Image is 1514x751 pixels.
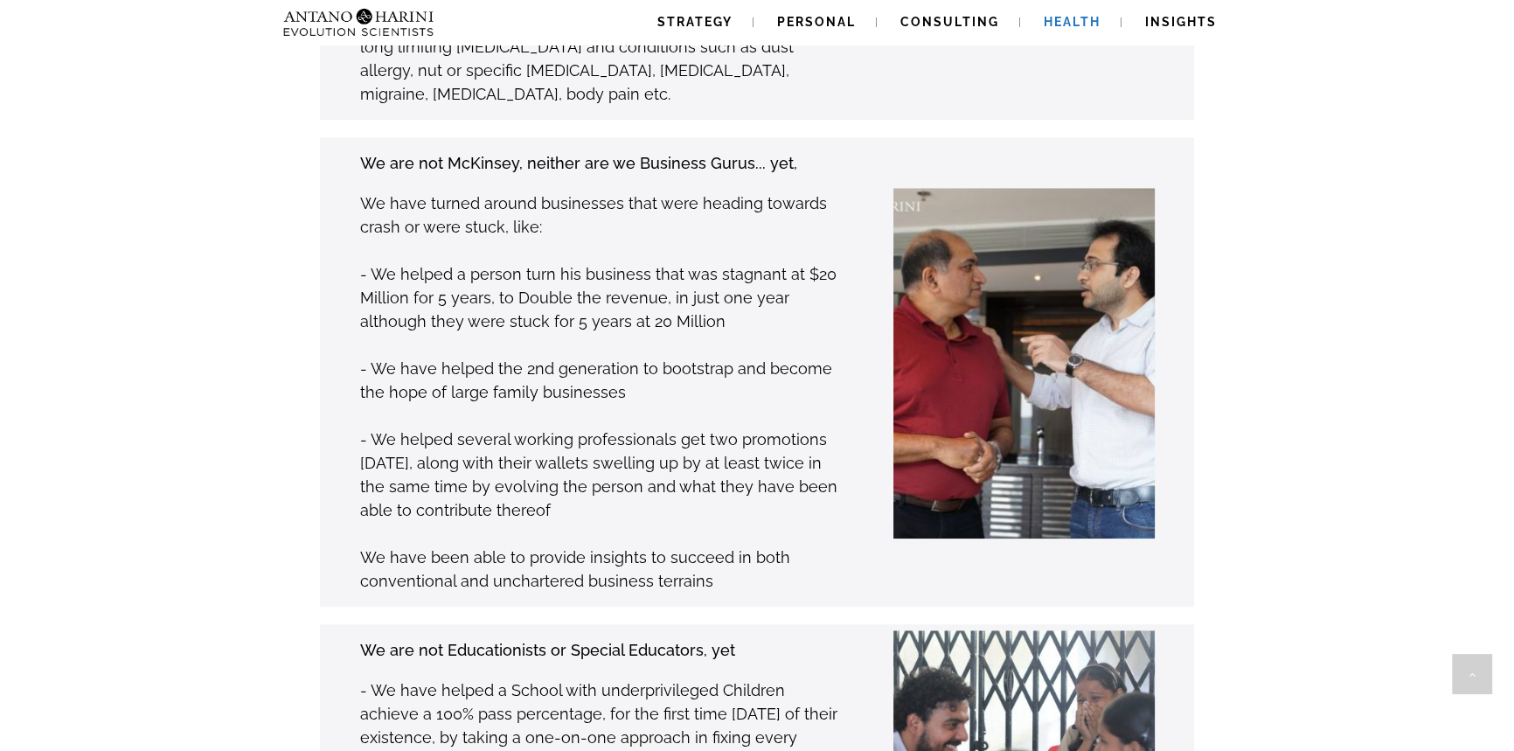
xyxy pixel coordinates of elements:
p: We have been able to provide insights to succeed in both conventional and unchartered business te... [360,546,838,593]
strong: We are not McKinsey, neither are we Business Gurus... yet, [360,154,797,172]
span: Personal [777,15,856,29]
p: - We helped a person turn his business that was stagnant at $20 Million for 5 years, to Double th... [360,262,838,333]
span: Consulting [900,15,999,29]
img: Janak-Neel [772,188,1296,538]
span: Insights [1145,15,1217,29]
p: - We have helped the 2nd generation to bootstrap and become the hope of large family businesses [360,357,838,404]
p: - We have thousands of people completely breakfree from life-long limiting [MEDICAL_DATA] and con... [360,11,838,106]
strong: We are not Educationists or Special Educators, yet [360,641,735,659]
p: We have turned around businesses that were heading towards crash or were stuck, like: [360,191,838,239]
span: Health [1044,15,1101,29]
p: - We helped several working professionals get two promotions [DATE], along with their wallets swe... [360,428,838,522]
span: Strategy [657,15,733,29]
